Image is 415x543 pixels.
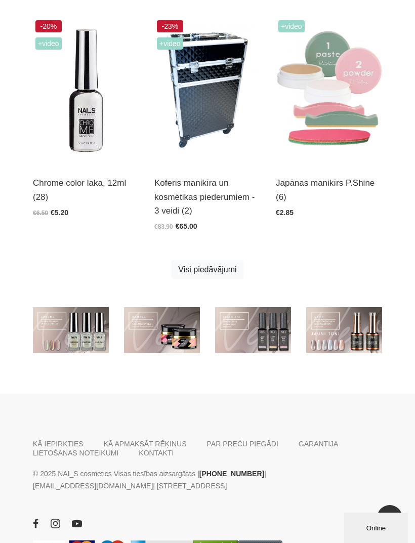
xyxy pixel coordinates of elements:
[154,18,261,164] img: Profesionāls Koferis manikīra un kosmētikas piederumiemPiejams dažādās krāsās:Melns, balts, zelta...
[35,37,62,50] span: +Video
[33,210,48,217] span: €6.50
[299,439,339,448] a: GARANTIJA
[207,439,278,448] a: PAR PREČU PIEGĀDI
[278,20,305,32] span: +Video
[139,448,174,457] a: KONTAKTI
[276,18,382,164] img: “Japānas manikīrs” – sapnis par veseliem un stipriem nagiem ir piepildījies!Japānas manikīrs izte...
[35,20,62,32] span: -20%
[51,208,68,217] span: €5.20
[33,480,153,492] a: [EMAIL_ADDRESS][DOMAIN_NAME]
[104,439,187,448] a: KĀ APMAKSĀT RĒĶINUS
[157,20,183,32] span: -23%
[33,439,84,448] a: KĀ IEPIRKTIES
[33,176,139,203] a: Chrome color laka, 12ml (28)
[154,176,261,218] a: Koferis manikīra un kosmētikas piederumiem - 3 veidi (2)
[33,448,118,457] a: LIETOŠANAS NOTEIKUMI
[199,468,264,480] a: [PHONE_NUMBER]
[344,511,410,543] iframe: chat widget
[276,176,382,203] a: Japānas manikīrs P.Shine (6)
[157,37,183,50] span: +Video
[176,222,197,230] span: €65.00
[172,260,243,279] a: Visi piedāvājumi
[154,223,173,230] span: €83.90
[276,208,294,217] span: €2.85
[33,18,139,164] img: Paredzēta hromēta jeb spoguļspīduma efekta veidošanai uz pilnas naga plātnes vai atsevišķiem diza...
[33,468,382,492] p: © 2025 NAI_S cosmetics Visas tiesības aizsargātas | | | [STREET_ADDRESS]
